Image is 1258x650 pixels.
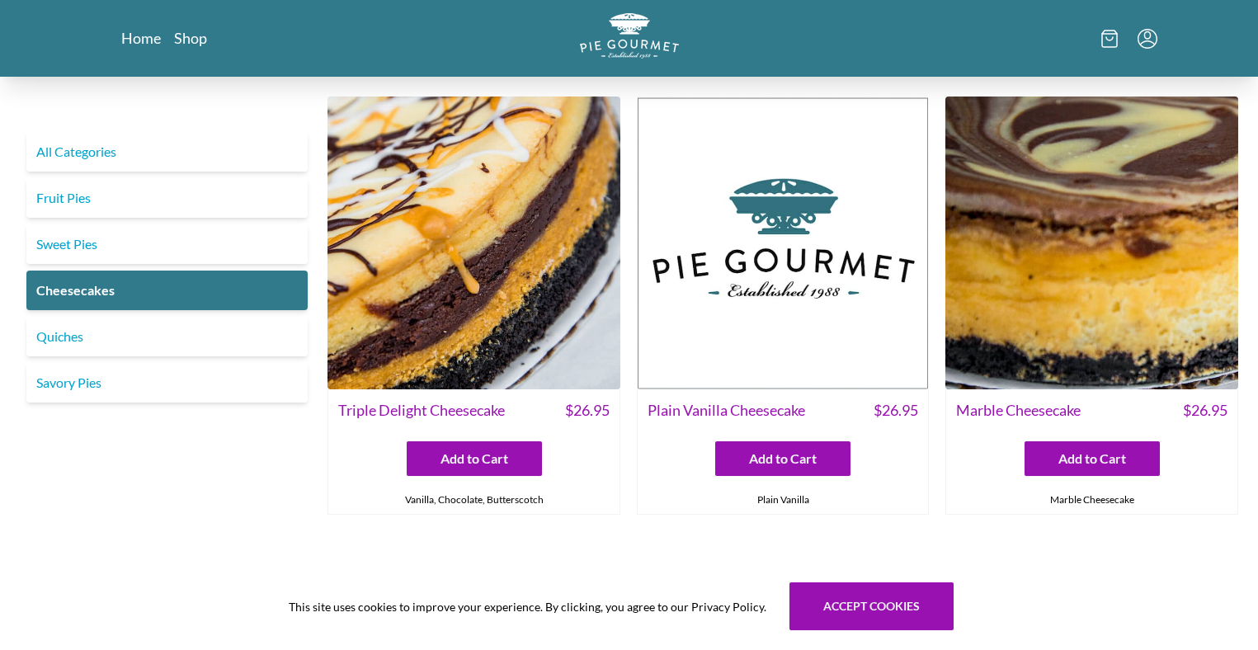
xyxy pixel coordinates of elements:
span: $ 26.95 [565,399,610,422]
div: Vanilla, Chocolate, Butterscotch [328,486,620,514]
a: Sweet Pies [26,224,308,264]
div: Marble Cheesecake [946,486,1237,514]
div: Plain Vanilla [638,486,929,514]
a: Shop [174,28,207,48]
span: Triple Delight Cheesecake [338,399,505,422]
a: All Categories [26,132,308,172]
button: Menu [1138,29,1157,49]
a: Cheesecakes [26,271,308,310]
a: Quiches [26,317,308,356]
span: $ 26.95 [874,399,918,422]
a: Savory Pies [26,363,308,403]
span: Marble Cheesecake [956,399,1081,422]
span: Plain Vanilla Cheesecake [648,399,805,422]
a: Home [121,28,161,48]
span: Add to Cart [1058,449,1126,469]
img: Marble Cheesecake [945,97,1238,389]
img: logo [580,13,679,59]
span: Add to Cart [749,449,817,469]
a: Logo [580,13,679,64]
img: Triple Delight Cheesecake [327,97,620,389]
a: Fruit Pies [26,178,308,218]
img: Plain Vanilla Cheesecake [637,97,930,389]
span: Add to Cart [441,449,508,469]
button: Add to Cart [407,441,542,476]
button: Add to Cart [715,441,850,476]
span: This site uses cookies to improve your experience. By clicking, you agree to our Privacy Policy. [289,598,766,615]
button: Add to Cart [1025,441,1160,476]
button: Accept cookies [789,582,954,630]
span: $ 26.95 [1183,399,1227,422]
